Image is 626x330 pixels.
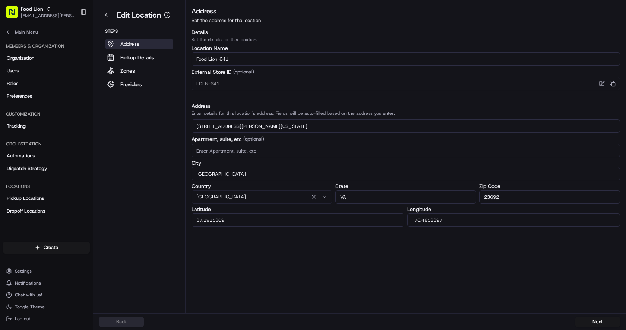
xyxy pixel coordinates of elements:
span: Organization [7,55,34,62]
span: Roles [7,80,18,87]
h3: Address [192,102,620,110]
button: Toggle Theme [3,302,90,312]
span: (optional) [243,136,264,142]
p: Address [120,40,139,48]
div: Customization [3,108,90,120]
button: Next [575,317,620,327]
a: Automations [3,150,90,162]
p: Set the details for this location. [192,37,620,43]
div: Locations [3,180,90,192]
span: Automations [7,153,35,159]
label: External Store ID [192,69,620,75]
button: [EMAIL_ADDRESS][PERSON_NAME][DOMAIN_NAME] [21,13,74,19]
h3: Details [192,28,620,36]
input: Location name [192,52,620,66]
label: Country [192,183,332,189]
a: Dispatch Strategy [3,163,90,175]
a: Organization [3,52,90,64]
input: Enter City [192,167,620,180]
span: [GEOGRAPHIC_DATA] [196,194,246,200]
label: Zip Code [479,183,620,189]
span: Preferences [7,93,32,100]
a: Preferences [3,90,90,102]
a: Tracking [3,120,90,132]
button: Settings [3,266,90,276]
p: Enter details for this location's address. Fields will be auto-filled based on the address you en... [192,110,620,116]
input: Enter Latitude [192,213,404,227]
span: Pickup Locations [7,195,44,202]
button: [GEOGRAPHIC_DATA] [192,190,332,204]
span: Users [7,67,19,74]
label: City [192,160,620,166]
button: Food Lion[EMAIL_ADDRESS][PERSON_NAME][DOMAIN_NAME] [3,3,77,21]
span: Tracking [7,123,26,129]
p: Set the address for the location [192,17,620,24]
input: Enter Longitude [407,213,620,227]
input: Enter Apartment, suite, etc [192,144,620,157]
span: Log out [15,316,30,322]
span: (optional) [233,69,254,75]
p: Zones [120,67,135,75]
div: Members & Organization [3,40,90,52]
button: Main Menu [3,27,90,37]
p: Pickup Details [120,54,154,61]
span: Settings [15,268,32,274]
a: Dropoff Locations [3,205,90,217]
button: Pickup Details [105,52,173,63]
a: Pickup Locations [3,192,90,204]
input: Enter External Store ID [192,77,620,90]
a: Roles [3,78,90,89]
button: Address [105,39,173,49]
p: Providers [120,81,142,88]
p: Steps [105,28,173,34]
label: State [335,183,476,189]
button: Create [3,242,90,254]
input: Enter State [335,190,476,204]
label: Location Name [192,45,620,51]
label: Apartment, suite, etc [192,136,620,142]
span: Dispatch Strategy [7,165,47,172]
button: Providers [105,79,173,89]
label: Longitude [407,207,620,212]
input: Enter Zip Code [479,190,620,204]
button: Chat with us! [3,290,90,300]
span: Toggle Theme [15,304,45,310]
span: Create [44,244,58,251]
span: Chat with us! [15,292,42,298]
button: Log out [3,314,90,324]
a: Users [3,65,90,77]
button: Zones [105,66,173,76]
button: Food Lion [21,5,43,13]
button: Notifications [3,278,90,288]
div: Orchestration [3,138,90,150]
span: Notifications [15,280,41,286]
h1: Edit Location [117,10,161,20]
label: Latitude [192,207,404,212]
input: Enter address [192,119,620,133]
span: Dropoff Locations [7,208,45,214]
h3: Address [192,6,620,16]
span: Main Menu [15,29,38,35]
